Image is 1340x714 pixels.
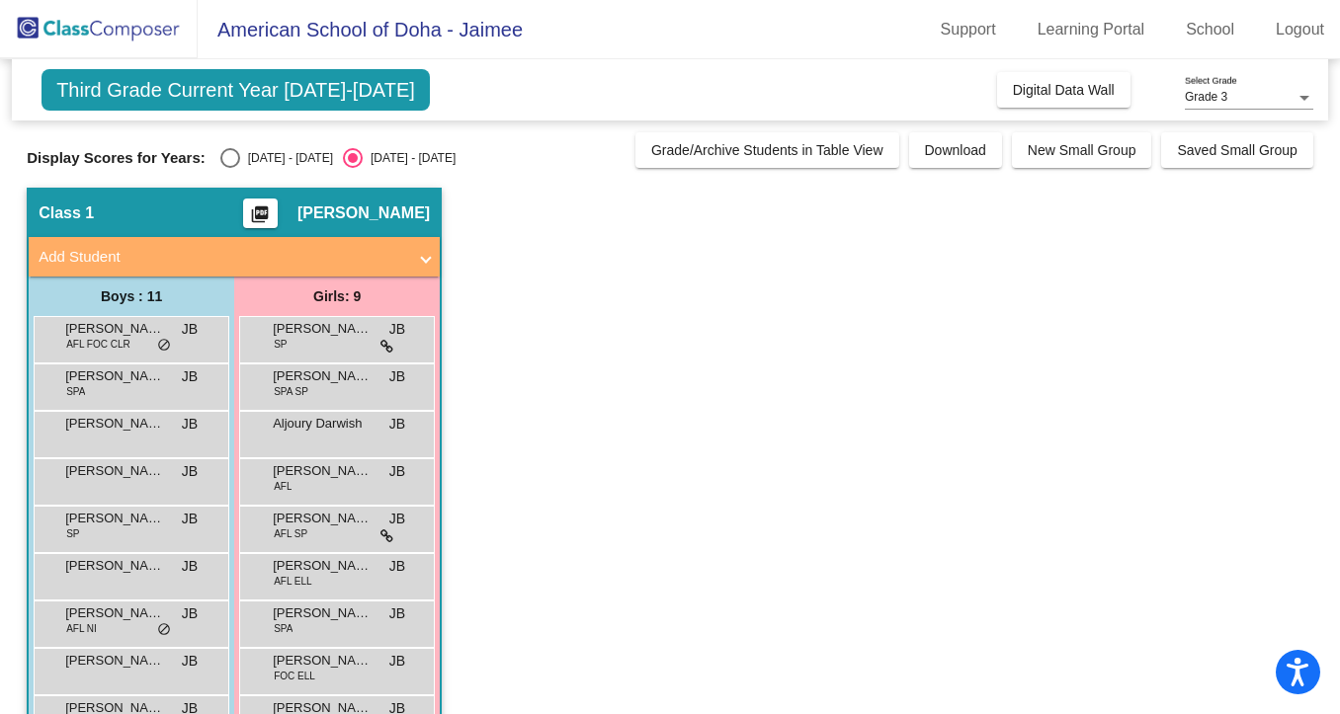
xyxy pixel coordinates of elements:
span: Digital Data Wall [1013,82,1115,98]
span: AFL SP [274,526,307,541]
span: Third Grade Current Year [DATE]-[DATE] [42,69,430,111]
span: Saved Small Group [1177,142,1297,158]
button: Digital Data Wall [997,72,1131,108]
span: do_not_disturb_alt [157,338,171,354]
button: Saved Small Group [1161,132,1312,168]
span: [PERSON_NAME] [273,556,372,576]
mat-panel-title: Add Student [39,246,406,269]
div: Girls: 9 [234,277,440,316]
span: Grade 3 [1185,90,1227,104]
span: JB [389,603,405,624]
div: [DATE] - [DATE] [240,149,333,167]
span: AFL FOC CLR [66,337,130,352]
span: [PERSON_NAME] [65,414,164,434]
span: [PERSON_NAME] [PERSON_NAME] [65,651,164,671]
span: [PERSON_NAME] [65,509,164,528]
span: [PERSON_NAME] [65,461,164,481]
span: JB [389,414,405,435]
span: JB [389,651,405,672]
span: SPA SP [274,384,308,399]
mat-radio-group: Select an option [220,148,456,168]
span: SP [66,526,79,541]
span: JB [182,556,198,577]
span: Download [925,142,986,158]
span: [PERSON_NAME] [273,509,372,528]
span: JB [389,556,405,577]
button: Grade/Archive Students in Table View [635,132,899,168]
a: School [1170,14,1250,45]
button: New Small Group [1012,132,1152,168]
a: Support [925,14,1012,45]
mat-icon: picture_as_pdf [248,204,272,232]
span: SPA [66,384,85,399]
span: [PERSON_NAME] [65,603,164,623]
span: [PERSON_NAME] ([PERSON_NAME]) [PERSON_NAME] [65,366,164,386]
span: [PERSON_NAME] [273,603,372,623]
span: [PERSON_NAME] [273,319,372,339]
span: JB [182,461,198,482]
span: SPA [274,621,293,636]
span: Display Scores for Years: [27,149,206,167]
a: Logout [1260,14,1340,45]
span: Grade/Archive Students in Table View [651,142,883,158]
span: AFL [274,479,292,494]
span: JB [389,461,405,482]
span: JB [182,651,198,672]
span: New Small Group [1028,142,1136,158]
span: JB [389,509,405,529]
span: do_not_disturb_alt [157,622,171,638]
span: SP [274,337,287,352]
span: [PERSON_NAME] [65,319,164,339]
div: [DATE] - [DATE] [363,149,456,167]
span: JB [389,319,405,340]
span: JB [389,366,405,387]
a: Learning Portal [1022,14,1161,45]
div: Boys : 11 [29,277,234,316]
span: [PERSON_NAME] [273,366,372,386]
span: JB [182,366,198,387]
span: JB [182,509,198,529]
span: [PERSON_NAME] [273,651,372,671]
span: FOC ELL [274,669,315,683]
span: JB [182,319,198,340]
span: AFL ELL [274,574,312,589]
span: [PERSON_NAME] [65,556,164,576]
span: JB [182,414,198,435]
mat-expansion-panel-header: Add Student [29,237,440,277]
span: Class 1 [39,203,94,223]
button: Download [909,132,1002,168]
span: AFL NI [66,621,97,636]
span: Aljoury Darwish [273,414,372,434]
span: American School of Doha - Jaimee [198,14,523,45]
span: [PERSON_NAME] [297,203,430,223]
button: Print Students Details [243,198,278,228]
span: [PERSON_NAME] [273,461,372,481]
span: JB [182,603,198,624]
